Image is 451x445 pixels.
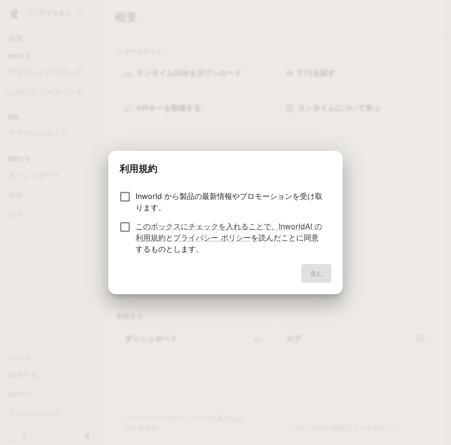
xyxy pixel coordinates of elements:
[136,222,322,242] a: このボックスにチェックを入れることで、InworldAI の利用規約
[136,191,322,212] font: Inworld から製品の最新情報やプロモーションを受け取ります。
[173,233,251,242] a: プライバシー ポリシー
[166,233,173,242] font: と
[120,163,157,174] font: 利用規約
[196,244,203,254] font: 。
